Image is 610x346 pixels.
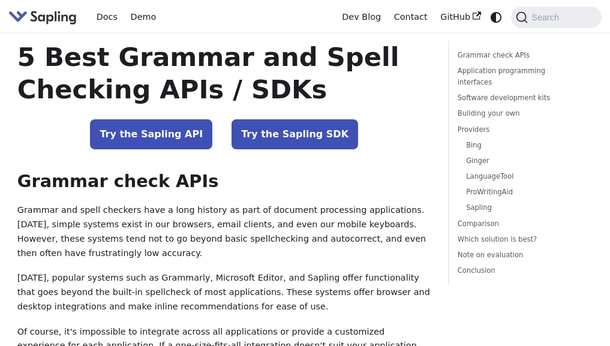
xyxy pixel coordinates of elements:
[90,8,124,26] a: Docs
[8,8,77,26] img: Sapling.ai
[17,203,431,260] p: Grammar and spell checkers have a long history as part of document processing applications. [DATE...
[458,265,570,276] a: Conclusion
[335,8,387,26] a: Dev Blog
[17,271,431,314] p: [DATE], popular systems such as Grammarly, Microsoft Editor, and Sapling offer functionality that...
[466,171,566,182] a: LanguageTool
[511,7,601,28] button: Search (Command+K)
[90,119,212,149] a: Try the Sapling API
[458,65,570,88] a: Application programming interfaces
[458,218,570,230] a: Comparison
[458,124,570,136] a: Providers
[488,8,505,26] button: Switch between dark and light mode (currently system mode)
[466,140,566,151] a: Bing
[387,8,434,26] a: Contact
[17,171,431,192] h2: Grammar check APIs
[458,108,570,119] a: Building your own
[528,13,566,22] span: Search
[466,155,566,167] a: Ginger
[17,41,431,106] h1: 5 Best Grammar and Spell Checking APIs / SDKs
[8,8,81,26] a: Sapling.aiSapling.ai
[466,202,566,213] a: Sapling
[458,249,570,261] a: Note on evaluation
[458,234,570,245] a: Which solution is best?
[458,50,570,61] a: Grammar check APIs
[232,119,358,149] a: Try the Sapling SDK
[124,8,163,26] a: Demo
[466,186,566,198] a: ProWritingAid
[458,92,570,104] a: Software development kits
[434,8,487,26] a: GitHub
